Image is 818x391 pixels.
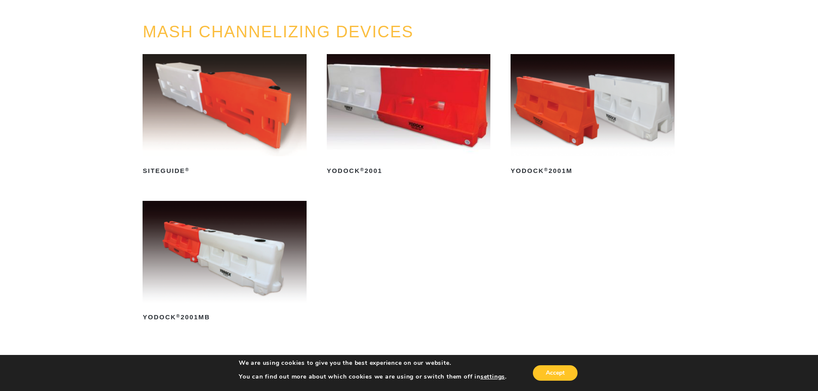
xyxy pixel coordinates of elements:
[544,167,548,172] sup: ®
[143,164,306,178] h2: SiteGuide
[239,359,507,367] p: We are using cookies to give you the best experience on our website.
[511,54,674,178] a: Yodock®2001M
[327,54,490,178] a: Yodock®2001
[327,54,490,156] img: Yodock 2001 Water Filled Barrier and Barricade
[143,201,306,324] a: Yodock®2001MB
[533,365,578,381] button: Accept
[143,23,414,41] a: MASH CHANNELIZING DEVICES
[511,164,674,178] h2: Yodock 2001M
[185,167,189,172] sup: ®
[239,373,507,381] p: You can find out more about which cookies we are using or switch them off in .
[143,311,306,324] h2: Yodock 2001MB
[327,164,490,178] h2: Yodock 2001
[360,167,365,172] sup: ®
[480,373,505,381] button: settings
[176,313,180,318] sup: ®
[143,54,306,178] a: SiteGuide®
